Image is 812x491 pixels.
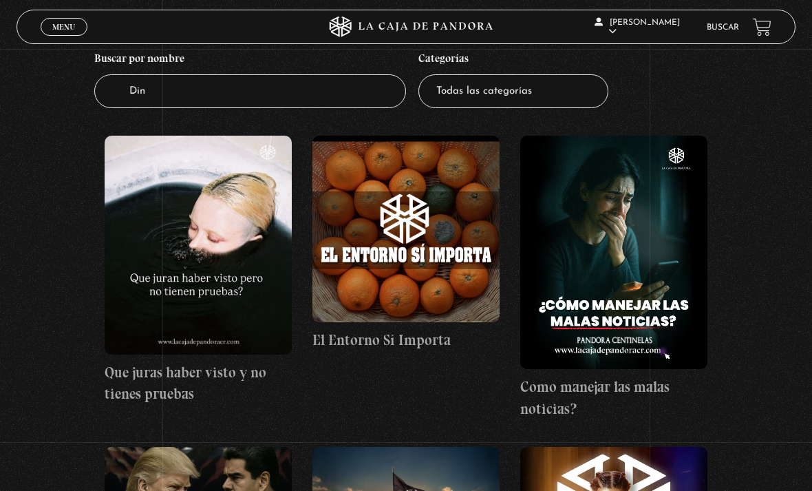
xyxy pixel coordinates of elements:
[753,18,771,36] a: View your shopping cart
[520,376,707,419] h4: Como manejar las malas noticias?
[94,45,406,74] h4: Buscar por nombre
[707,23,739,32] a: Buscar
[418,45,608,74] h4: Categorías
[312,136,500,351] a: El Entorno Sí Importa
[105,362,292,405] h4: Que juras haber visto y no tienes pruebas
[595,19,680,36] span: [PERSON_NAME]
[52,23,75,31] span: Menu
[48,34,81,44] span: Cerrar
[520,136,707,420] a: Como manejar las malas noticias?
[312,329,500,351] h4: El Entorno Sí Importa
[105,136,292,405] a: Que juras haber visto y no tienes pruebas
